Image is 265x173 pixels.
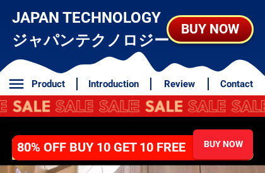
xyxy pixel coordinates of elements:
div: BUY NOW [168,19,252,39]
h6: Review [158,77,201,92]
h3: JAPAN TECHNOLOGY ジャパンテクノロジー [12,6,170,52]
div: BUY NOW [193,138,253,151]
h6: Introduction [85,77,143,92]
h6: Contact [215,77,258,92]
h4: 80% OFF BUY 10 GET 10 FREE [17,138,199,157]
h6: Product [27,77,70,92]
